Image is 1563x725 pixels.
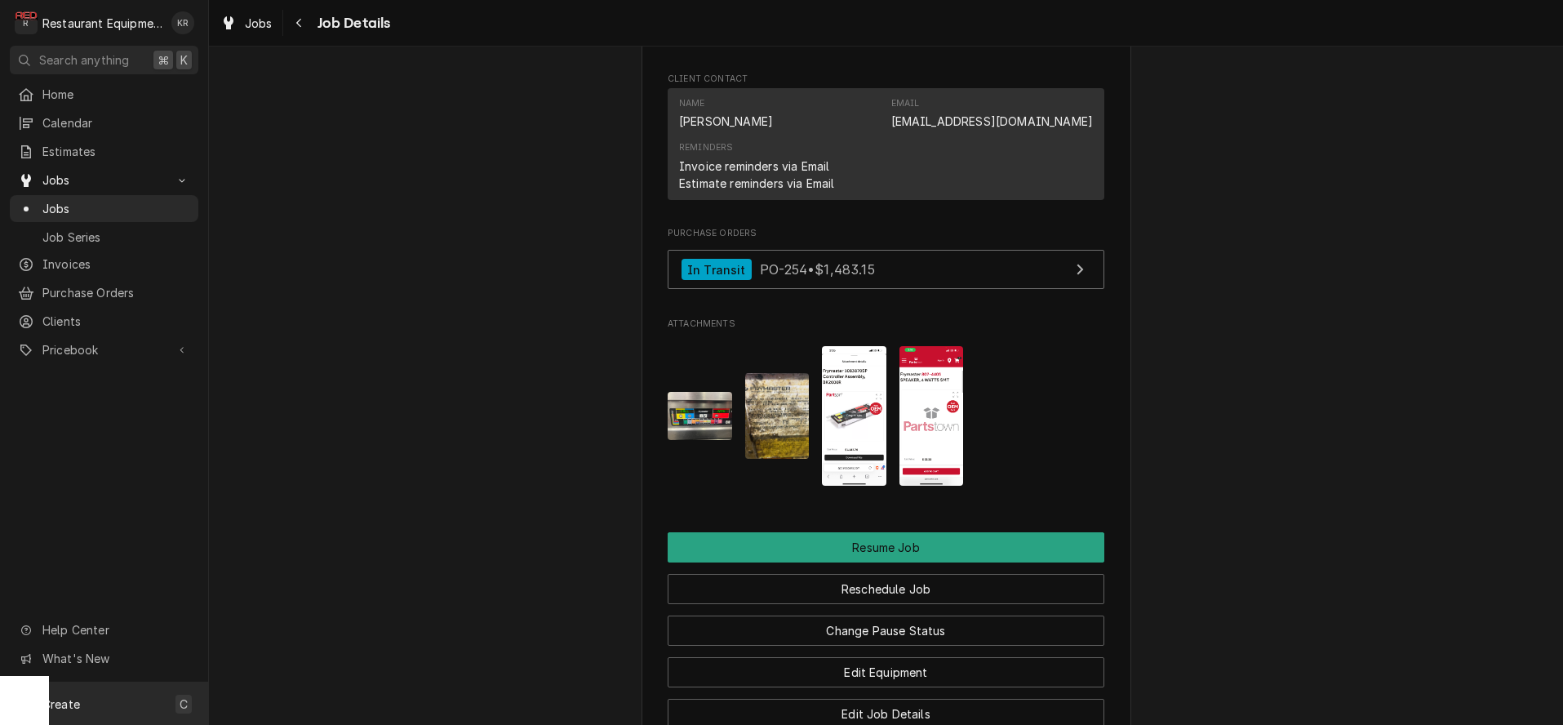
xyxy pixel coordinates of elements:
[668,88,1104,207] div: Client Contact List
[682,259,752,281] div: In Transit
[15,11,38,34] div: R
[10,109,198,136] a: Calendar
[668,318,1104,331] span: Attachments
[679,141,834,191] div: Reminders
[668,574,1104,604] button: Reschedule Job
[668,532,1104,563] div: Button Group Row
[42,697,80,711] span: Create
[42,650,189,667] span: What's New
[668,646,1104,687] div: Button Group Row
[42,284,190,301] span: Purchase Orders
[42,171,166,189] span: Jobs
[10,46,198,74] button: Search anything⌘K
[679,97,773,130] div: Name
[42,256,190,273] span: Invoices
[39,51,129,69] span: Search anything
[891,97,1093,130] div: Email
[10,279,198,306] a: Purchase Orders
[10,336,198,363] a: Go to Pricebook
[668,604,1104,646] div: Button Group Row
[668,227,1104,297] div: Purchase Orders
[158,51,169,69] span: ⌘
[10,167,198,193] a: Go to Jobs
[42,341,166,358] span: Pricebook
[822,346,886,485] img: 2xZncmidR7q3mYNJkvXX
[245,15,273,32] span: Jobs
[668,250,1104,290] a: View Purchase Order
[679,141,733,154] div: Reminders
[891,114,1093,128] a: [EMAIL_ADDRESS][DOMAIN_NAME]
[42,229,190,246] span: Job Series
[10,195,198,222] a: Jobs
[214,10,279,37] a: Jobs
[899,346,964,485] img: IvuIty6Rc2xJMxV1wohG
[668,73,1104,207] div: Client Contact
[10,645,198,672] a: Go to What's New
[42,86,190,103] span: Home
[668,88,1104,200] div: Contact
[15,11,38,34] div: Restaurant Equipment Diagnostics's Avatar
[10,81,198,108] a: Home
[668,318,1104,498] div: Attachments
[180,696,188,713] span: C
[760,261,875,278] span: PO-254 • $1,483.15
[668,227,1104,240] span: Purchase Orders
[668,616,1104,646] button: Change Pause Status
[42,200,190,217] span: Jobs
[679,158,829,175] div: Invoice reminders via Email
[668,532,1104,563] button: Resume Job
[668,563,1104,604] div: Button Group Row
[171,11,194,34] div: Kelli Robinette's Avatar
[679,113,773,130] div: [PERSON_NAME]
[286,10,313,36] button: Navigate back
[180,51,188,69] span: K
[171,11,194,34] div: KR
[891,97,920,110] div: Email
[42,15,162,32] div: Restaurant Equipment Diagnostics
[679,97,705,110] div: Name
[10,616,198,643] a: Go to Help Center
[668,657,1104,687] button: Edit Equipment
[668,392,732,440] img: IBI1BtQIeiakROvdNa8g
[10,251,198,278] a: Invoices
[10,138,198,165] a: Estimates
[668,73,1104,86] span: Client Contact
[42,313,190,330] span: Clients
[10,308,198,335] a: Clients
[42,621,189,638] span: Help Center
[42,143,190,160] span: Estimates
[42,114,190,131] span: Calendar
[668,333,1104,498] span: Attachments
[10,224,198,251] a: Job Series
[313,12,391,34] span: Job Details
[679,175,834,192] div: Estimate reminders via Email
[745,373,810,459] img: xku0zEXnRKDjmg3cMqOS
